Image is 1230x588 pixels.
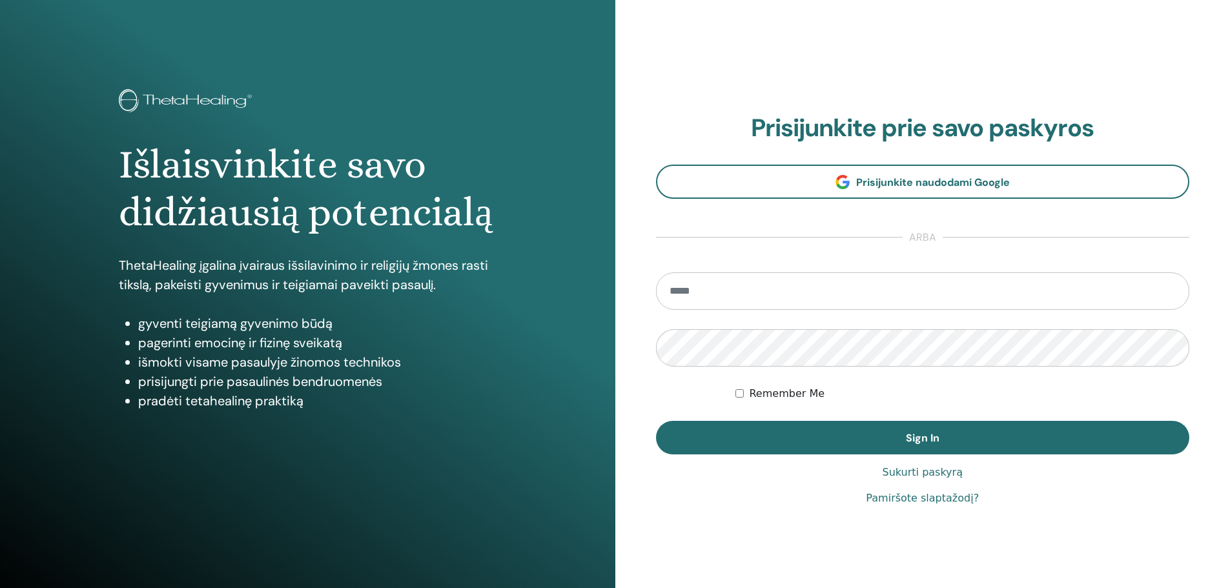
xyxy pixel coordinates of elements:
[119,141,497,237] h1: Išlaisvinkite savo didžiausią potencialą
[866,491,979,506] a: Pamiršote slaptažodį?
[119,256,497,294] p: ThetaHealing įgalina įvairaus išsilavinimo ir religijų žmones rasti tikslą, pakeisti gyvenimus ir...
[906,431,939,445] span: Sign In
[138,333,497,352] li: pagerinti emocinę ir fizinę sveikatą
[903,230,943,245] span: arba
[735,386,1189,401] div: Keep me authenticated indefinitely or until I manually logout
[138,391,497,411] li: pradėti tetahealinę praktiką
[656,165,1190,199] a: Prisijunkite naudodami Google
[883,465,963,480] a: Sukurti paskyrą
[138,314,497,333] li: gyventi teigiamą gyvenimo būdą
[138,372,497,391] li: prisijungti prie pasaulinės bendruomenės
[856,176,1010,189] span: Prisijunkite naudodami Google
[138,352,497,372] li: išmokti visame pasaulyje žinomos technikos
[656,421,1190,454] button: Sign In
[656,114,1190,143] h2: Prisijunkite prie savo paskyros
[749,386,825,401] label: Remember Me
